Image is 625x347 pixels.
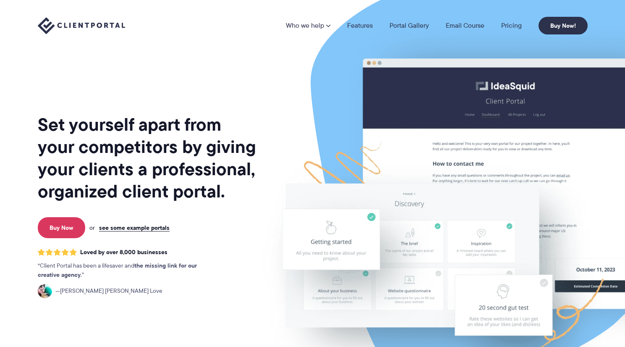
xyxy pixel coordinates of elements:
[539,17,588,34] a: Buy Now!
[38,217,85,238] a: Buy Now
[286,22,330,29] a: Who we help
[38,261,214,280] p: Client Portal has been a lifesaver and .
[446,22,484,29] a: Email Course
[390,22,429,29] a: Portal Gallery
[99,224,170,231] a: see some example portals
[38,261,197,279] strong: the missing link for our creative agency
[347,22,373,29] a: Features
[55,287,162,296] span: [PERSON_NAME] [PERSON_NAME] Love
[38,113,258,202] h1: Set yourself apart from your competitors by giving your clients a professional, organized client ...
[501,22,522,29] a: Pricing
[80,249,167,256] span: Loved by over 8,000 businesses
[89,224,95,231] span: or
